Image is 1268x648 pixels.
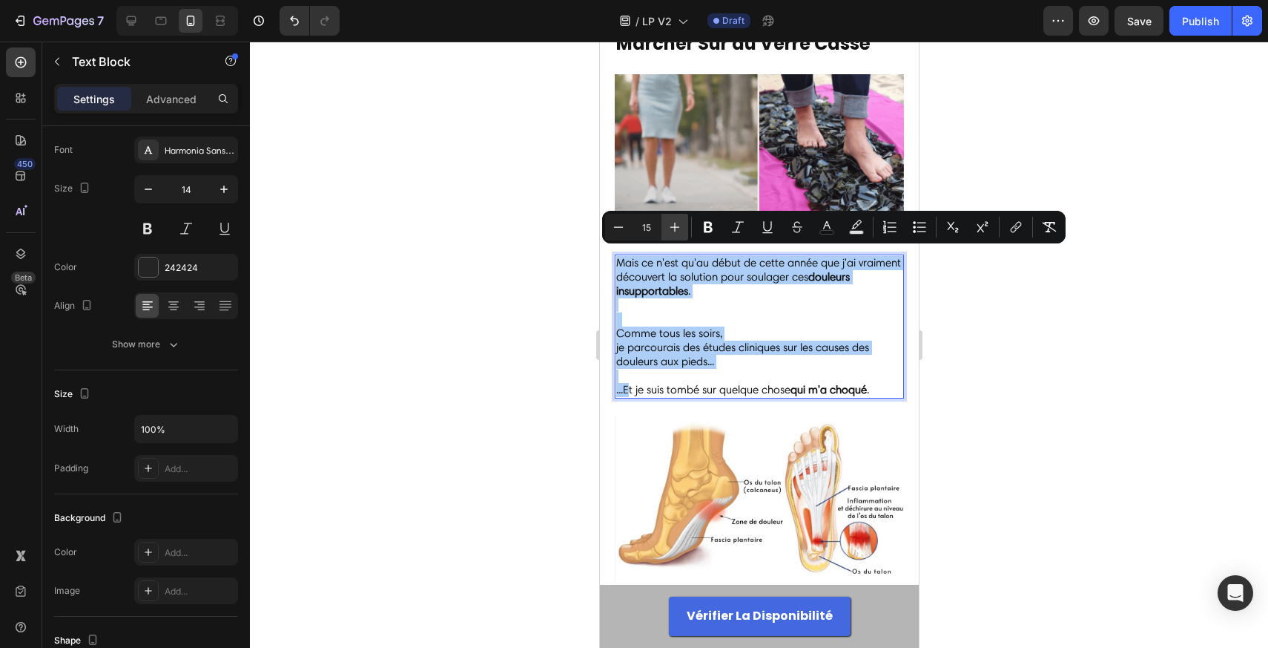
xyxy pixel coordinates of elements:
[1127,15,1152,27] span: Save
[1218,575,1253,611] div: Open Intercom Messenger
[54,179,93,199] div: Size
[54,384,93,405] div: Size
[11,272,36,284] div: Beta
[54,296,96,316] div: Align
[73,91,115,107] p: Settings
[54,143,73,157] div: Font
[112,337,181,352] div: Show more
[165,546,234,560] div: Add...
[54,584,80,598] div: Image
[54,462,88,475] div: Padding
[165,261,234,275] div: 242424
[642,13,672,29] span: LP V2
[280,6,340,36] div: Undo/Redo
[165,585,234,598] div: Add...
[54,261,77,274] div: Color
[6,6,110,36] button: 7
[1169,6,1232,36] button: Publish
[72,53,198,71] p: Text Block
[165,462,234,476] div: Add...
[165,144,234,157] div: Harmonia Sans W01 Regular
[1182,13,1219,29] div: Publish
[54,546,77,559] div: Color
[54,422,79,436] div: Width
[1115,6,1163,36] button: Save
[97,12,104,30] p: 7
[722,14,744,27] span: Draft
[635,13,639,29] span: /
[14,158,36,170] div: 450
[146,91,197,107] p: Advanced
[600,42,919,648] iframe: Design area
[135,416,237,442] input: Auto
[54,508,126,528] div: Background
[54,331,238,358] button: Show more
[602,211,1066,243] div: Editor contextual toolbar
